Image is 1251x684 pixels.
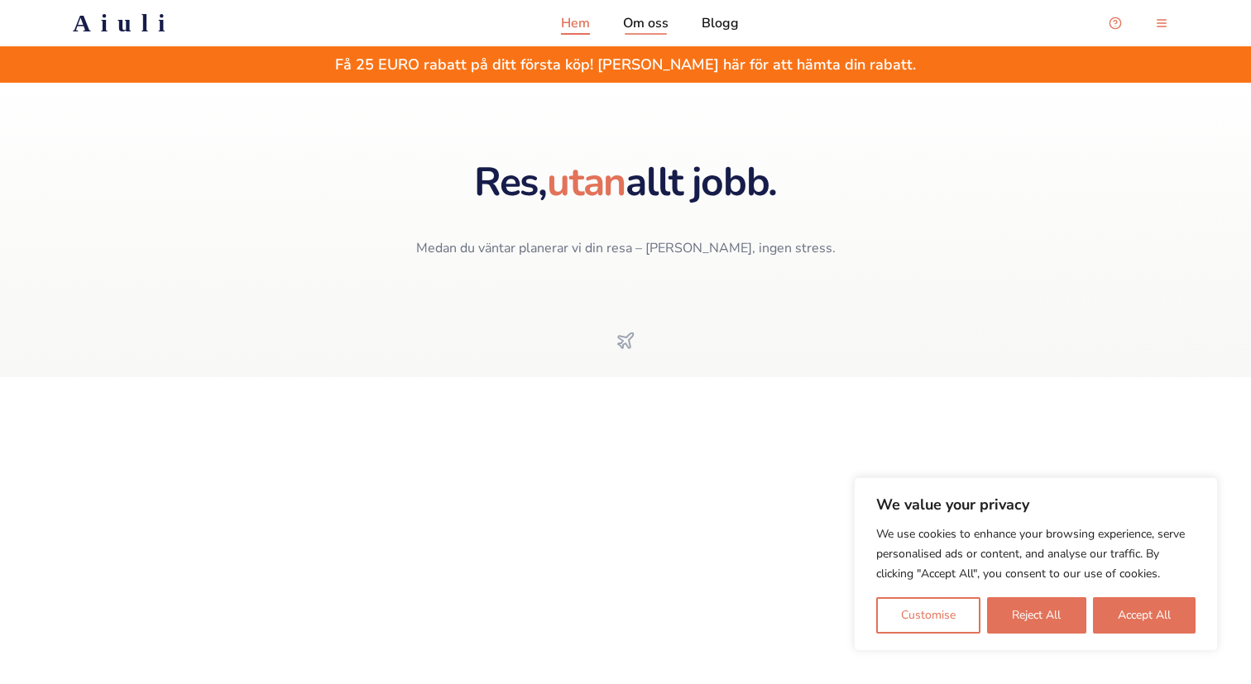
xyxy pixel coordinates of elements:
a: Om oss [623,13,669,33]
button: menu-button [1145,7,1178,40]
div: We value your privacy [854,477,1218,651]
a: Aiuli [46,8,201,38]
h2: Aiuli [73,8,175,38]
span: Medan du väntar planerar vi din resa – [PERSON_NAME], ingen stress. [416,238,836,258]
a: Hem [561,13,590,33]
span: Res, allt jobb. [474,155,777,209]
button: Open support chat [1099,7,1132,40]
button: Reject All [987,597,1086,634]
button: Accept All [1093,597,1196,634]
button: Customise [876,597,980,634]
span: utan [547,155,625,209]
p: We use cookies to enhance your browsing experience, serve personalised ads or content, and analys... [876,524,1196,584]
p: We value your privacy [876,495,1196,514]
a: Blogg [702,13,739,33]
